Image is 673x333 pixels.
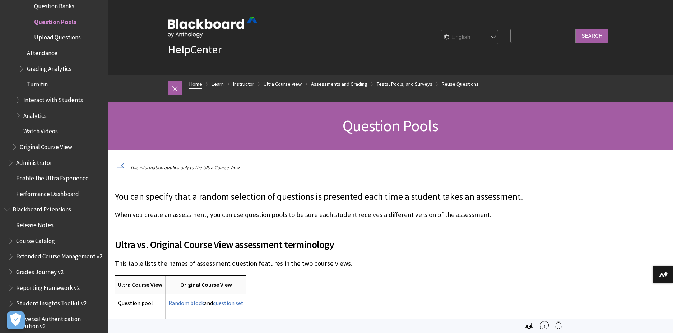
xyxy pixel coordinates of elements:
span: Grading Analytics [27,63,71,72]
a: Learn [212,80,224,89]
select: Site Language Selector [441,30,498,45]
span: Administrator [16,157,52,166]
span: Turnitin [27,79,48,88]
span: Blackboard Extensions [13,204,71,213]
span: Release Notes [16,219,54,229]
a: Home [189,80,202,89]
span: Performance Dashboard [16,188,79,198]
span: Enable the Ultra Experience [16,172,89,182]
strong: Help [168,42,190,57]
img: Blackboard by Anthology [168,17,257,38]
span: Grades Journey v2 [16,266,64,276]
td: and [166,294,247,312]
span: Watch Videos [23,125,58,135]
p: This information applies only to the Ultra Course View. [115,164,560,171]
th: Ultra Course View [115,275,166,294]
span: Universal Authentication Solution v2 [16,313,103,330]
span: Attendance [27,47,57,57]
nav: Book outline for Blackboard Extensions [4,204,103,330]
span: Student Insights Toolkit v2 [16,298,87,307]
a: Tests, Pools, and Surveys [377,80,432,89]
span: Original Course View [20,141,72,151]
a: Assessments and Grading [311,80,367,89]
span: Course Catalog [16,235,55,244]
input: Search [576,29,608,43]
span: Upload Questions [34,32,81,41]
p: You can specify that a random selection of questions is presented each time a student takes an as... [115,190,560,203]
span: Interact with Students [23,94,83,104]
a: Question bank [118,318,154,325]
span: Question Pools [343,116,438,135]
a: Instructor [233,80,254,89]
img: More help [540,321,549,329]
img: Print [525,321,533,329]
p: This table lists the names of assessment question features in the two course views. [115,259,560,268]
th: Original Course View [166,275,247,294]
span: Reporting Framework v2 [16,282,80,291]
a: Question pool [168,318,204,325]
a: Random block [168,299,204,307]
p: When you create an assessment, you can use question pools to be sure each student receives a diff... [115,210,560,219]
button: Open Preferences [7,311,25,329]
span: Question Pools [34,16,76,25]
img: Follow this page [554,321,563,329]
span: Ultra vs. Original Course View assessment terminology [115,237,560,252]
td: Question pool [115,294,166,312]
a: Reuse Questions [442,80,479,89]
a: HelpCenter [168,42,222,57]
span: Analytics [23,110,47,119]
span: Extended Course Management v2 [16,251,102,260]
a: question set [213,299,243,307]
a: Ultra Course View [264,80,302,89]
